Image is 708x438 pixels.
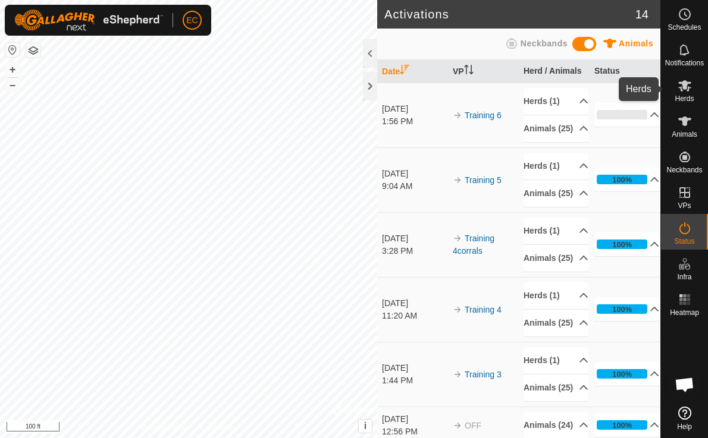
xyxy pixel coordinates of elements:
a: Training 6 [465,111,502,120]
div: 12:56 PM [382,426,447,438]
div: 100% [597,304,647,314]
a: Training 4corrals [453,234,494,256]
img: arrow [453,234,462,243]
th: VP [448,60,519,83]
span: Status [674,238,694,245]
div: 100% [612,304,632,315]
p-accordion-header: Herds (1) [524,88,588,115]
p-accordion-header: Herds (1) [524,347,588,374]
div: 100% [597,369,647,379]
img: arrow [453,370,462,379]
span: Heatmap [670,309,699,316]
span: EC [186,14,198,27]
span: Neckbands [521,39,568,48]
button: i [359,420,372,433]
div: [DATE] [382,297,447,310]
span: Schedules [668,24,701,31]
th: Date [377,60,448,83]
div: [DATE] [382,232,447,245]
span: VPs [678,202,691,209]
p-accordion-header: Herds (1) [524,218,588,244]
p-accordion-header: Herds (1) [524,153,588,179]
p-accordion-header: Animals (25) [524,310,588,336]
div: 100% [597,420,647,430]
span: i [364,421,366,431]
span: OFF [465,421,481,430]
button: Reset Map [5,43,20,57]
div: [DATE] [382,362,447,374]
div: 100% [612,368,632,380]
div: 9:04 AM [382,180,447,193]
div: [DATE] [382,103,447,115]
p-accordion-header: Animals (25) [524,115,588,142]
div: [DATE] [382,413,447,426]
a: Privacy Policy [142,423,186,433]
div: 1:44 PM [382,374,447,387]
div: 100% [612,239,632,250]
div: Open chat [667,367,703,402]
span: Help [677,423,692,430]
p-accordion-header: Animals (25) [524,180,588,207]
img: arrow [453,111,462,120]
th: Status [590,60,660,83]
div: 0% [597,110,647,119]
p-accordion-header: 100% [594,297,659,321]
div: 1:56 PM [382,115,447,128]
div: [DATE] [382,168,447,180]
a: Training 3 [465,370,502,379]
p-accordion-header: 100% [594,232,659,256]
p-accordion-header: Animals (25) [524,374,588,401]
img: arrow [453,305,462,314]
a: Training 5 [465,175,502,185]
p-accordion-header: 0% [594,103,659,127]
div: 11:20 AM [382,310,447,322]
th: Herd / Animals [519,60,590,83]
span: Herds [675,95,694,102]
p-sorticon: Activate to sort [464,67,474,76]
img: arrow [453,421,462,430]
h2: Activations [384,7,635,21]
span: Notifications [665,59,704,67]
div: 100% [612,420,632,431]
div: 3:28 PM [382,245,447,257]
img: arrow [453,175,462,185]
div: 100% [597,175,647,184]
a: Help [661,402,708,435]
p-accordion-header: Herds (1) [524,282,588,309]
span: 14 [635,5,649,23]
span: Neckbands [666,166,702,174]
span: Animals [619,39,653,48]
p-accordion-header: 100% [594,413,659,437]
button: Map Layers [26,43,40,58]
p-accordion-header: 100% [594,362,659,386]
a: Training 4 [465,305,502,314]
p-sorticon: Activate to sort [400,67,409,76]
span: Infra [677,273,691,281]
div: 100% [612,174,632,185]
img: Gallagher Logo [14,10,163,31]
p-accordion-header: 100% [594,168,659,191]
button: + [5,62,20,77]
div: 100% [597,240,647,249]
span: Animals [672,131,697,138]
a: Contact Us [201,423,236,433]
button: – [5,78,20,92]
p-accordion-header: Animals (25) [524,245,588,272]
